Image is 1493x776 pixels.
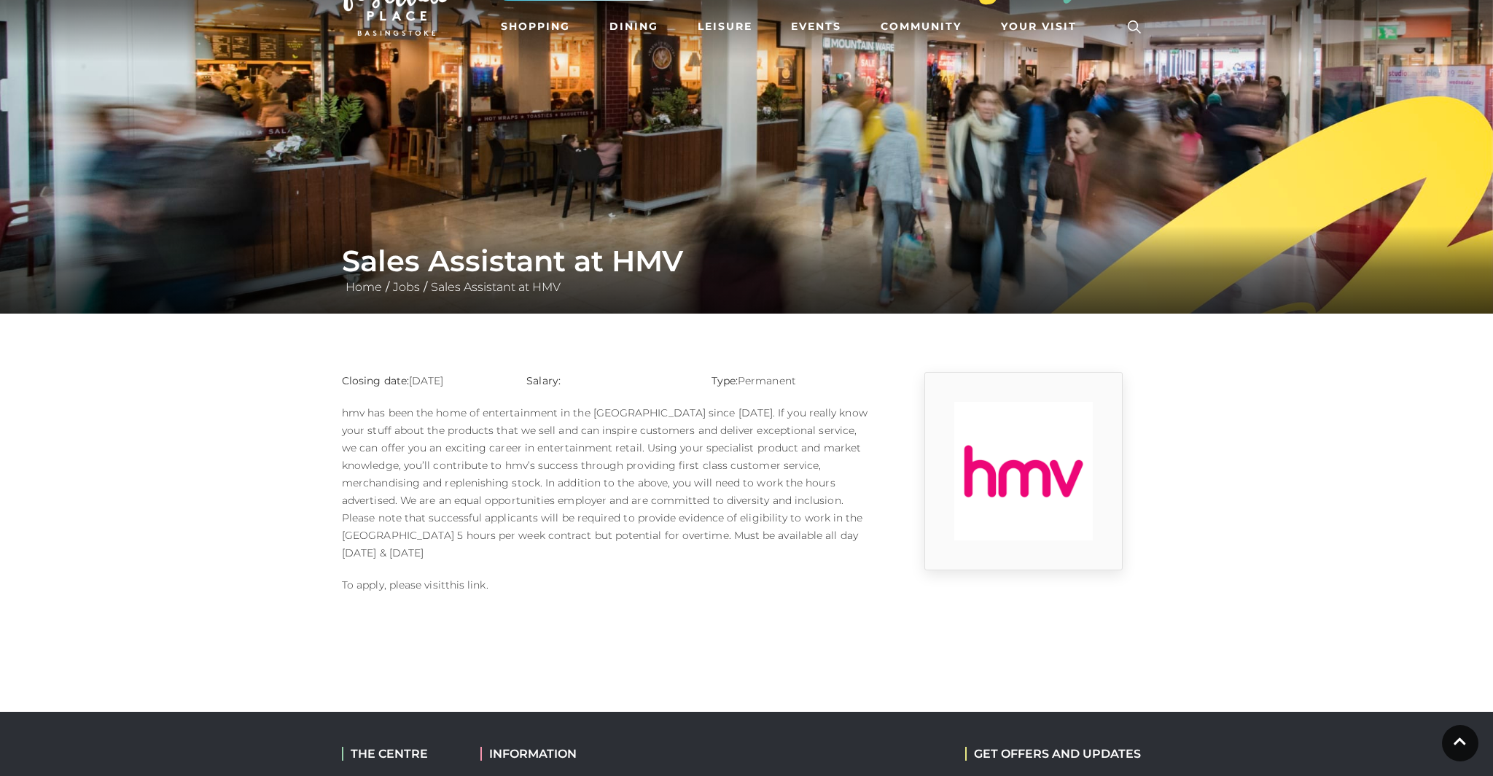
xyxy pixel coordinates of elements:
[995,13,1090,40] a: Your Visit
[342,280,386,294] a: Home
[692,13,758,40] a: Leisure
[712,374,738,387] strong: Type:
[785,13,847,40] a: Events
[342,372,504,389] p: [DATE]
[342,404,874,562] p: hmv has been the home of entertainment in the [GEOGRAPHIC_DATA] since [DATE]. If you really know ...
[1001,19,1077,34] span: Your Visit
[965,747,1141,761] h2: GET OFFERS AND UPDATES
[875,13,967,40] a: Community
[480,747,666,761] h2: INFORMATION
[342,374,409,387] strong: Closing date:
[331,244,1162,296] div: / /
[342,576,874,594] p: To apply, please visit .
[954,402,1093,540] img: 9_1554821655_pX3E.png
[526,374,561,387] strong: Salary:
[427,280,564,294] a: Sales Assistant at HMV
[342,747,459,761] h2: THE CENTRE
[445,578,486,591] a: this link
[495,13,576,40] a: Shopping
[389,280,424,294] a: Jobs
[342,244,1151,279] h1: Sales Assistant at HMV
[604,13,664,40] a: Dining
[712,372,874,389] p: Permanent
